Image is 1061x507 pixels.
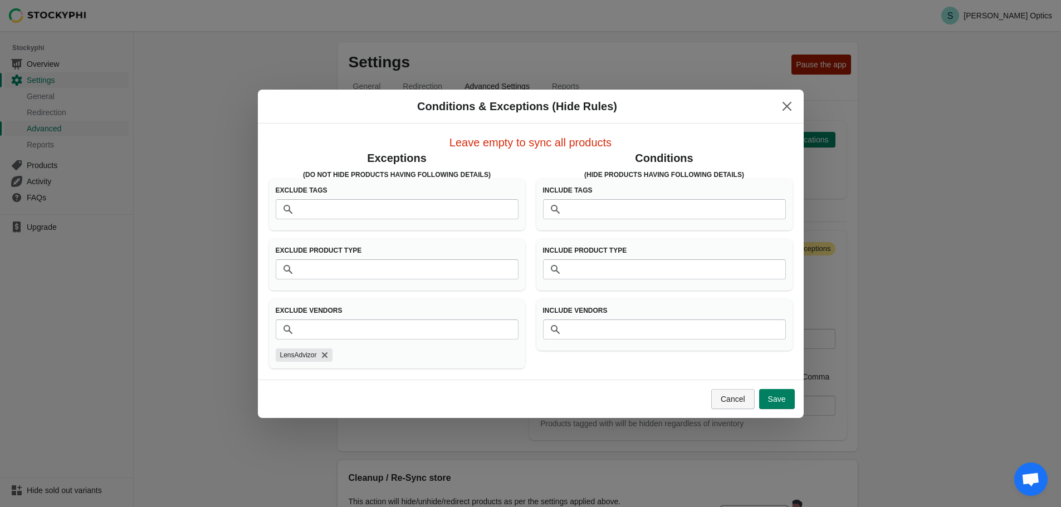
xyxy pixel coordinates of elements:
span: Save [768,395,786,403]
span: Conditions & Exceptions (Hide Rules) [417,100,617,112]
span: LensAdvizor [280,348,317,362]
button: Remove LensAdvizor [319,350,330,361]
span: Exceptions [367,152,427,164]
h3: Include Tags [543,186,786,195]
button: Save [759,389,795,409]
span: Leave empty to sync all products [449,136,612,149]
h3: (Do Not Hide products having following details) [269,170,525,179]
h3: Exclude Product Type [276,246,519,255]
span: Cancel [721,395,745,403]
button: Close [777,96,797,116]
button: Cancel [711,389,755,409]
h3: Exclude Tags [276,186,519,195]
a: Open chat [1014,462,1048,496]
h3: Include Product Type [543,246,786,255]
span: Conditions [635,152,693,164]
h3: Exclude Vendors [276,306,519,315]
h3: (Hide products having following details) [536,170,793,179]
h3: Include Vendors [543,306,786,315]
